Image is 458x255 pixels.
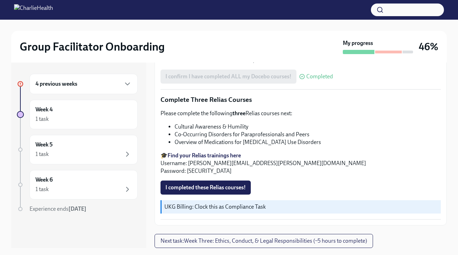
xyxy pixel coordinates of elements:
[68,205,86,212] strong: [DATE]
[35,185,49,193] div: 1 task
[175,138,441,146] li: Overview of Medications for [MEDICAL_DATA] Use Disorders
[35,106,53,113] h6: Week 4
[20,40,165,54] h2: Group Facilitator Onboarding
[35,80,77,88] h6: 4 previous weeks
[30,74,138,94] div: 4 previous weeks
[164,203,438,211] p: UKG Billing: Clock this as Compliance Task
[17,170,138,200] a: Week 61 task
[161,110,441,117] p: Please complete the following Relias courses next:
[14,4,53,15] img: CharlieHealth
[161,95,441,104] p: Complete Three Relias Courses
[419,40,438,53] h3: 46%
[233,110,246,117] strong: three
[17,100,138,129] a: Week 41 task
[30,205,86,212] span: Experience ends
[35,141,53,149] h6: Week 5
[175,131,441,138] li: Co-Occurring Disorders for Paraprofessionals and Peers
[161,237,367,244] span: Next task : Week Three: Ethics, Conduct, & Legal Responsibilities (~5 hours to complete)
[343,39,373,47] strong: My progress
[168,152,241,159] a: Find your Relias trainings here
[161,152,441,175] p: 🎓 Username: [PERSON_NAME][EMAIL_ADDRESS][PERSON_NAME][DOMAIN_NAME] Password: [SECURITY_DATA]
[165,184,246,191] span: I completed these Relias courses!
[35,115,49,123] div: 1 task
[35,176,53,184] h6: Week 6
[155,234,373,248] button: Next task:Week Three: Ethics, Conduct, & Legal Responsibilities (~5 hours to complete)
[161,181,251,195] button: I completed these Relias courses!
[306,74,333,79] span: Completed
[35,150,49,158] div: 1 task
[175,123,441,131] li: Cultural Awareness & Humility
[17,135,138,164] a: Week 51 task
